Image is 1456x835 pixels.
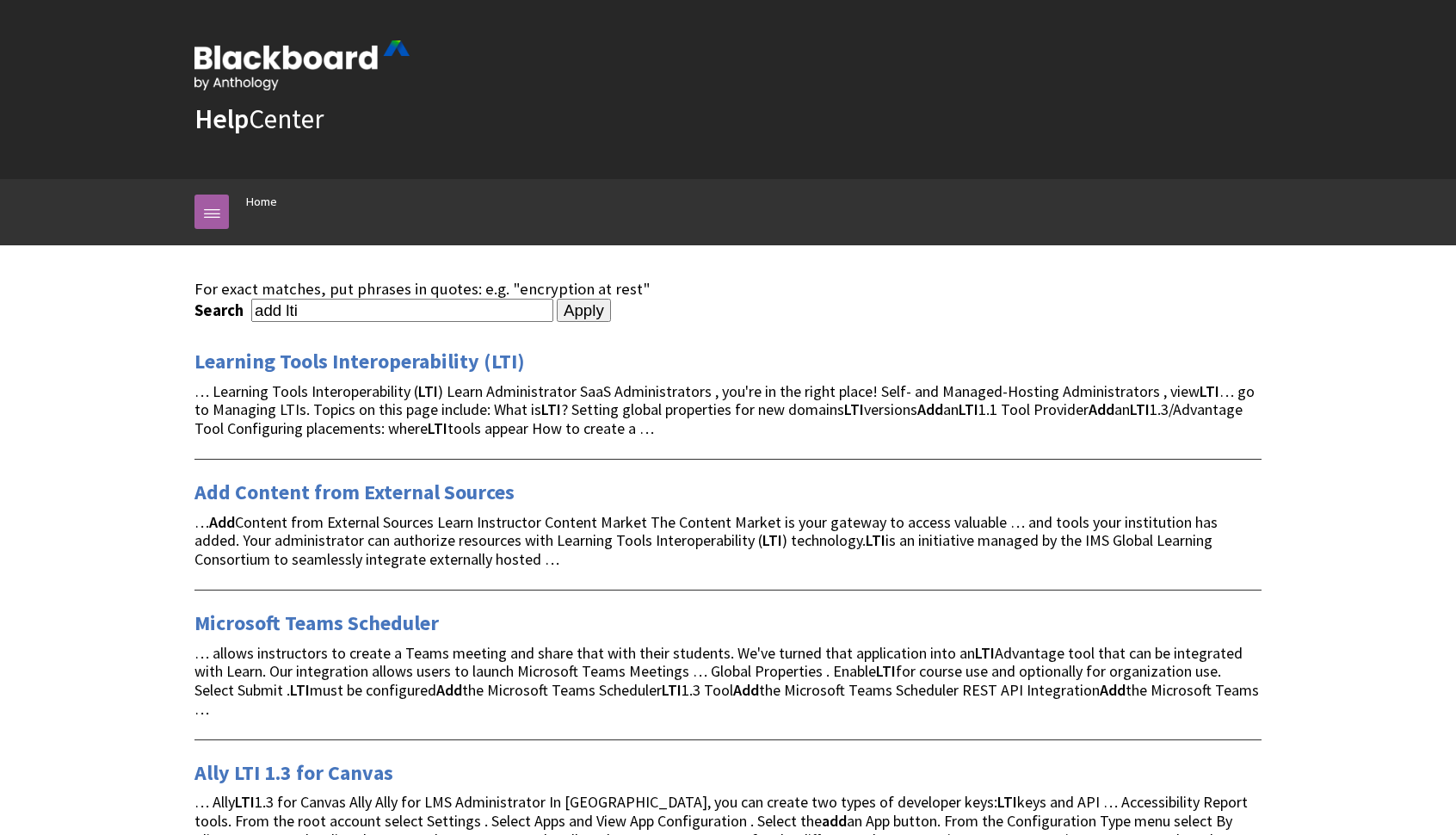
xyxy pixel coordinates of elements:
strong: LTI [541,399,561,419]
strong: LTI [428,418,447,438]
label: Search [194,300,248,320]
span: … allows instructors to create a Teams meeting and share that with their students. We've turned t... [194,643,1259,719]
strong: LTI [997,792,1017,812]
a: HelpCenter [194,102,324,136]
img: Blackboard by Anthology [194,40,410,90]
strong: Add [436,680,462,700]
a: Learning Tools Interoperability (LTI) [194,348,525,375]
span: … Learning Tools Interoperability ( ) Learn Administrator SaaS Administrators , you're in the rig... [194,381,1255,439]
strong: Add [917,399,943,419]
strong: Add [209,512,235,532]
strong: LTI [975,643,995,663]
input: Apply [557,299,611,323]
a: Ally LTI 1.3 for Canvas [194,759,393,787]
strong: Add [1089,399,1114,419]
span: … Content from External Sources Learn Instructor Content Market The Content Market is your gatewa... [194,512,1218,570]
a: Microsoft Teams Scheduler [194,609,439,637]
strong: LTI [290,680,310,700]
strong: LTI [1130,399,1150,419]
a: Home [246,191,277,213]
strong: LTI [959,399,978,419]
strong: LTI [662,680,682,700]
strong: LTI [876,661,896,681]
strong: LTI [418,381,438,401]
strong: Help [194,102,249,136]
div: For exact matches, put phrases in quotes: e.g. "encryption at rest" [194,280,1262,299]
strong: LTI [235,792,255,812]
strong: LTI [866,530,885,550]
strong: Add [733,680,759,700]
strong: add [822,811,847,831]
strong: LTI [844,399,864,419]
a: Add Content from External Sources [194,479,515,506]
strong: Add [1100,680,1126,700]
strong: LTI [762,530,782,550]
strong: LTI [1200,381,1219,401]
